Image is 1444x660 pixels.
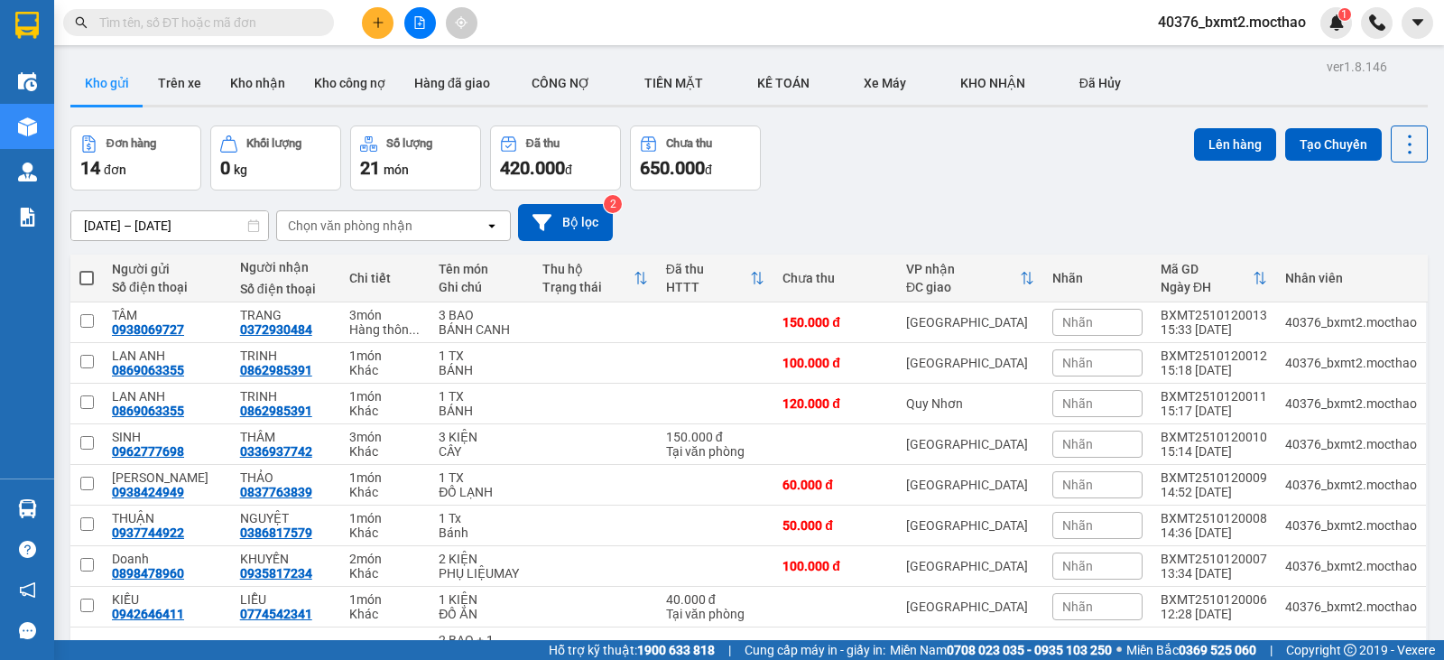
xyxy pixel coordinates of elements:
[1161,640,1267,655] div: BXMT2510120005
[1062,315,1093,330] span: Nhãn
[240,525,312,540] div: 0386817579
[18,499,37,518] img: warehouse-icon
[1161,552,1267,566] div: BXMT2510120007
[240,485,312,499] div: 0837763839
[349,552,421,566] div: 2 món
[1062,600,1093,614] span: Nhãn
[1161,280,1253,294] div: Ngày ĐH
[413,16,426,29] span: file-add
[1285,396,1417,411] div: 40376_bxmt2.mocthao
[455,16,467,29] span: aim
[960,76,1025,90] span: KHO NHẬN
[906,437,1034,451] div: [GEOGRAPHIC_DATA]
[1270,640,1273,660] span: |
[1285,271,1417,285] div: Nhân viên
[19,622,36,639] span: message
[1285,559,1417,573] div: 40376_bxmt2.mocthao
[439,525,524,540] div: Bánh
[947,643,1112,657] strong: 0708 023 035 - 0935 103 250
[240,430,331,444] div: THÂM
[210,125,341,191] button: Khối lượng0kg
[1161,262,1253,276] div: Mã GD
[350,125,481,191] button: Số lượng21món
[1341,8,1347,21] span: 1
[1143,11,1320,33] span: 40376_bxmt2.mocthao
[112,566,184,581] div: 0898478960
[349,389,421,404] div: 1 món
[666,444,764,459] div: Tại văn phòng
[240,511,331,525] div: NGUYỆT
[1062,518,1093,533] span: Nhãn
[19,541,36,558] span: question-circle
[728,640,731,660] span: |
[1338,8,1351,21] sup: 1
[1161,349,1267,363] div: BXMT2510120012
[1161,511,1267,525] div: BXMT2510120008
[18,117,37,136] img: warehouse-icon
[1410,14,1426,31] span: caret-down
[906,356,1034,370] div: [GEOGRAPHIC_DATA]
[906,262,1020,276] div: VP nhận
[112,280,222,294] div: Số điện thoại
[143,61,216,105] button: Trên xe
[1062,559,1093,573] span: Nhãn
[906,280,1020,294] div: ĐC giao
[439,349,524,363] div: 1 TX
[533,255,657,302] th: Toggle SortBy
[349,430,421,444] div: 3 món
[666,592,764,607] div: 40.000 đ
[18,208,37,227] img: solution-icon
[172,59,299,80] div: TRINH
[372,16,384,29] span: plus
[240,404,312,418] div: 0862985391
[439,470,524,485] div: 1 TX
[1062,356,1093,370] span: Nhãn
[240,592,331,607] div: LIỄU
[1161,430,1267,444] div: BXMT2510120010
[1328,14,1345,31] img: icon-new-feature
[1285,437,1417,451] div: 40376_bxmt2.mocthao
[112,640,222,655] div: LÂM
[112,322,184,337] div: 0938069727
[890,640,1112,660] span: Miền Nam
[240,282,331,296] div: Số điện thoại
[782,396,888,411] div: 120.000 đ
[1161,363,1267,377] div: 15:18 [DATE]
[384,163,409,177] span: món
[112,389,222,404] div: LAN ANH
[1152,255,1276,302] th: Toggle SortBy
[240,552,331,566] div: KHUYẾN
[15,15,43,34] span: Gửi:
[240,349,331,363] div: TRINH
[542,280,634,294] div: Trạng thái
[288,217,412,235] div: Chọn văn phòng nhận
[1285,356,1417,370] div: 40376_bxmt2.mocthao
[1369,14,1385,31] img: phone-icon
[897,255,1043,302] th: Toggle SortBy
[240,444,312,459] div: 0336937742
[906,600,1034,614] div: [GEOGRAPHIC_DATA]
[240,566,312,581] div: 0935817234
[1161,444,1267,459] div: 15:14 [DATE]
[1161,308,1267,322] div: BXMT2510120013
[240,308,331,322] div: TRANG
[1179,643,1256,657] strong: 0369 525 060
[1327,57,1387,77] div: ver 1.8.146
[71,211,268,240] input: Select a date range.
[439,485,524,499] div: ĐỒ LẠNH
[349,592,421,607] div: 1 món
[18,163,37,181] img: warehouse-icon
[112,262,222,276] div: Người gửi
[439,592,524,607] div: 1 KIỆN
[360,157,380,179] span: 21
[1116,646,1122,654] span: ⚪️
[106,137,156,150] div: Đơn hàng
[1344,644,1356,656] span: copyright
[349,308,421,322] div: 3 món
[240,607,312,621] div: 0774542341
[112,607,184,621] div: 0942646411
[240,389,331,404] div: TRINH
[565,163,572,177] span: đ
[782,356,888,370] div: 100.000 đ
[640,157,705,179] span: 650.000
